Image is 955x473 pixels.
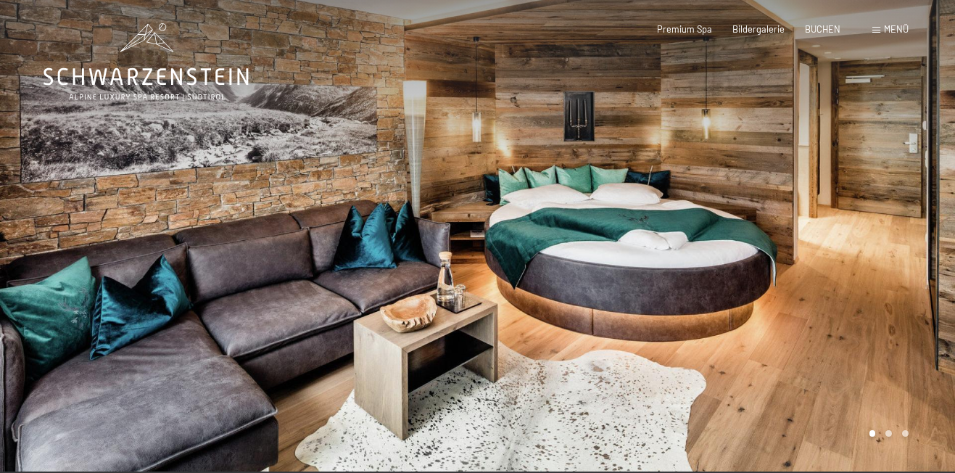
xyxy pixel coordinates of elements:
[657,23,712,35] a: Premium Spa
[805,23,840,35] a: BUCHEN
[884,23,909,35] span: Menü
[732,23,785,35] a: Bildergalerie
